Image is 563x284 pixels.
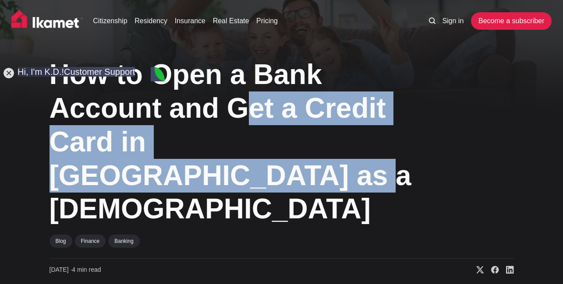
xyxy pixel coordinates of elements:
a: Real Estate [213,16,249,26]
a: Pricing [256,16,278,26]
a: Share on X [469,266,484,274]
h1: How to Open a Bank Account and Get a Credit Card in [GEOGRAPHIC_DATA] as a [DEMOGRAPHIC_DATA] [50,58,418,226]
a: Residency [135,16,167,26]
a: Share on Linkedin [499,266,514,274]
img: Ikamet home [11,10,83,32]
a: Share on Facebook [484,266,499,274]
a: Sign in [442,16,464,26]
a: Insurance [175,16,205,26]
a: Citizenship [93,16,127,26]
a: Become a subscriber [471,12,552,30]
